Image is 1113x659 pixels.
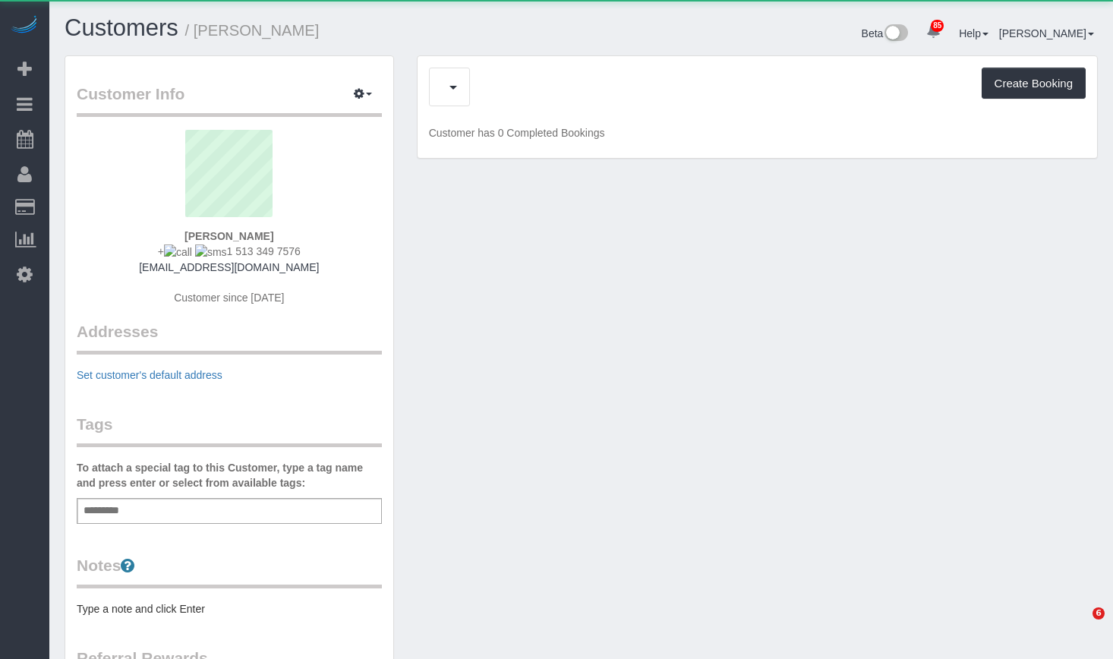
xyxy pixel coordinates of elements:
a: Set customer's default address [77,369,222,381]
a: 85 [919,15,948,49]
pre: Type a note and click Enter [77,601,382,616]
span: Customer since [DATE] [174,292,284,304]
label: To attach a special tag to this Customer, type a tag name and press enter or select from availabl... [77,460,382,490]
legend: Tags [77,413,382,447]
span: 85 [931,20,944,32]
a: [EMAIL_ADDRESS][DOMAIN_NAME] [139,261,319,273]
legend: Notes [77,554,382,588]
a: Customers [65,14,178,41]
span: 6 [1093,607,1105,620]
iframe: Intercom live chat [1061,607,1098,644]
span: + 1 513 349 7576 [158,245,301,257]
small: / [PERSON_NAME] [185,22,320,39]
img: call [164,244,192,260]
a: [PERSON_NAME] [999,27,1094,39]
button: Create Booking [982,68,1086,99]
a: Beta [862,27,909,39]
legend: Customer Info [77,83,382,117]
strong: [PERSON_NAME] [184,230,273,242]
img: New interface [883,24,908,44]
a: Help [959,27,988,39]
img: Automaid Logo [9,15,39,36]
p: Customer has 0 Completed Bookings [429,125,1086,140]
img: sms [195,244,227,260]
